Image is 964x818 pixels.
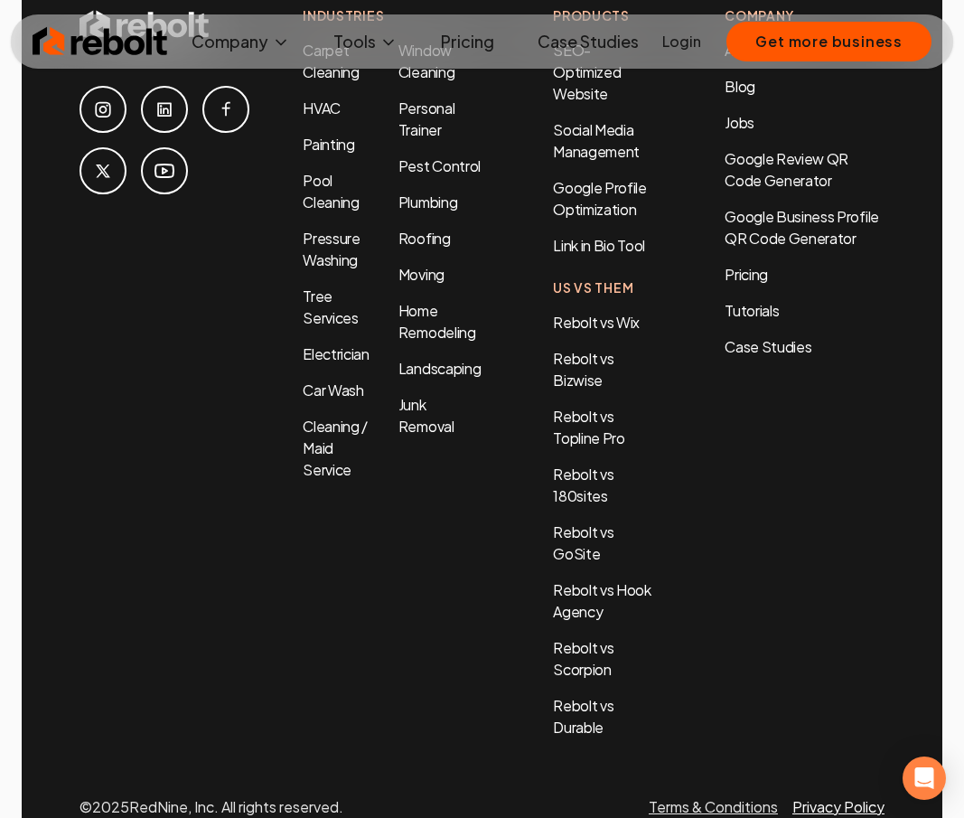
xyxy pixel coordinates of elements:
a: Login [662,31,701,52]
a: Blog [725,77,755,96]
h4: Products [553,6,652,25]
a: Rebolt vs GoSite [553,522,613,563]
button: Company [177,24,304,60]
a: Case Studies [523,24,653,60]
button: Tools [319,24,412,60]
a: Pricing [725,264,884,286]
a: Tutorials [725,300,884,322]
h4: Company [725,6,884,25]
h4: Industries [303,6,481,25]
a: Terms & Conditions [649,797,778,816]
a: Privacy Policy [792,797,884,816]
a: Tree Services [303,287,358,327]
a: Google Business Profile QR Code Generator [725,207,879,248]
a: Roofing [398,229,451,248]
a: Window Cleaning [398,41,454,81]
button: Get more business [726,22,931,61]
a: Cleaning / Maid Service [303,417,368,479]
p: © 2025 RedNine, Inc. All rights reserved. [80,796,343,818]
a: Rebolt vs 180sites [553,465,613,505]
a: Landscaping [398,359,481,378]
a: Home Remodeling [398,301,476,342]
a: Pool Cleaning [303,171,359,212]
a: Pressure Washing [303,229,360,269]
a: Rebolt vs Scorpion [553,638,613,679]
a: Personal Trainer [398,99,454,139]
a: Link in Bio Tool [553,236,645,255]
a: Moving [398,265,445,284]
a: Google Review QR Code Generator [725,149,848,190]
div: Open Intercom Messenger [903,757,946,800]
a: Rebolt vs Bizwise [553,349,613,390]
a: Social Media Management [553,120,640,161]
a: SEO-Optimized Website [553,41,621,103]
a: Rebolt vs Hook Agency [553,580,651,621]
a: Junk Removal [398,395,454,436]
a: Pest Control [398,156,481,175]
a: Plumbing [398,193,457,212]
a: Rebolt vs Topline Pro [553,407,624,447]
a: Electrician [303,344,369,363]
a: Car Wash [303,381,363,400]
a: Case Studies [725,336,884,358]
a: Pricing [426,24,509,60]
a: HVAC [303,99,341,118]
a: Painting [303,135,354,154]
a: Jobs [725,113,754,132]
a: Carpet Cleaning [303,41,359,81]
img: Rebolt Logo [33,24,168,60]
a: Rebolt vs Durable [553,696,613,737]
h4: Us Vs Them [553,278,652,297]
a: Rebolt vs Wix [553,313,640,332]
a: Google Profile Optimization [553,178,647,219]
